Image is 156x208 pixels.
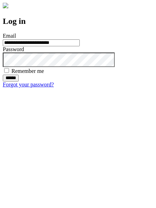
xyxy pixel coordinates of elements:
[3,46,24,52] label: Password
[3,33,16,39] label: Email
[3,82,54,87] a: Forgot your password?
[3,17,153,26] h2: Log in
[3,3,8,8] img: logo-4e3dc11c47720685a147b03b5a06dd966a58ff35d612b21f08c02c0306f2b779.png
[11,68,44,74] label: Remember me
